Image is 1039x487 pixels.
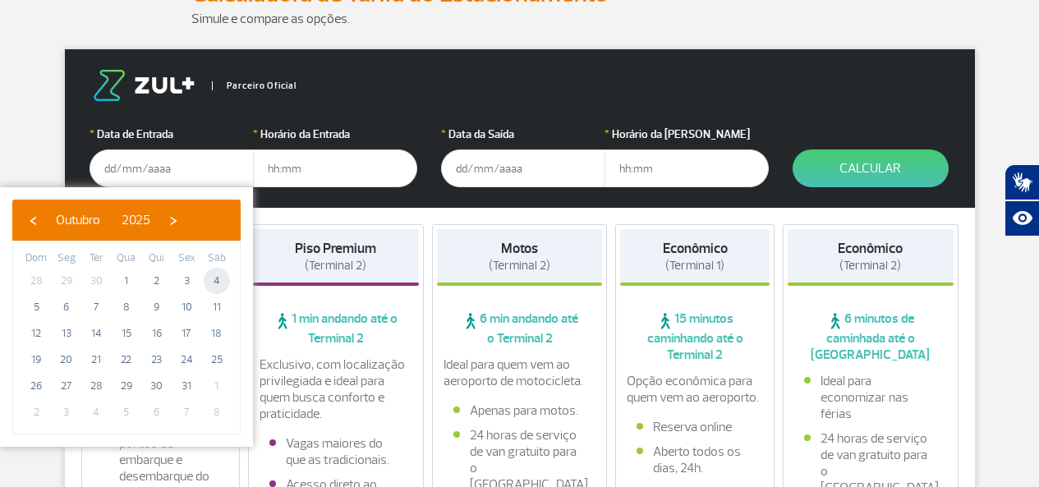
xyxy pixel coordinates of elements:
button: ‹ [21,208,45,232]
label: Horário da [PERSON_NAME] [605,126,769,143]
span: 1 [113,268,140,294]
span: 31 [173,373,200,399]
span: 9 [144,294,170,320]
p: Exclusivo, com localização privilegiada e ideal para quem busca conforto e praticidade. [260,356,412,422]
span: 10 [173,294,200,320]
span: 5 [23,294,49,320]
th: weekday [172,250,202,268]
span: 23 [144,347,170,373]
span: 20 [53,347,80,373]
strong: Econômico [838,240,903,257]
span: 15 minutos caminhando até o Terminal 2 [620,310,770,363]
th: weekday [141,250,172,268]
span: 18 [204,320,230,347]
span: Outubro [56,212,100,228]
input: hh:mm [605,149,769,187]
span: (Terminal 2) [489,258,550,273]
span: 14 [83,320,109,347]
li: Ideal para economizar nas férias [804,373,937,422]
th: weekday [81,250,112,268]
span: 28 [23,268,49,294]
button: › [161,208,186,232]
label: Data da Saída [441,126,605,143]
span: 1 [204,373,230,399]
span: 29 [113,373,140,399]
span: 3 [173,268,200,294]
span: 16 [144,320,170,347]
span: 26 [23,373,49,399]
span: 12 [23,320,49,347]
span: 4 [83,399,109,425]
strong: Econômico [663,240,728,257]
li: Aberto todos os dias, 24h. [637,443,753,476]
th: weekday [112,250,142,268]
span: 6 min andando até o Terminal 2 [437,310,603,347]
span: 15 [113,320,140,347]
span: (Terminal 1) [665,258,724,273]
span: 6 [144,399,170,425]
span: 28 [83,373,109,399]
span: 11 [204,294,230,320]
input: hh:mm [253,149,417,187]
span: 21 [83,347,109,373]
span: 17 [173,320,200,347]
button: Outubro [45,208,111,232]
span: 27 [53,373,80,399]
span: 29 [53,268,80,294]
span: 2025 [122,212,150,228]
button: Abrir recursos assistivos. [1005,200,1039,237]
span: 2 [23,399,49,425]
span: 4 [204,268,230,294]
button: 2025 [111,208,161,232]
button: Calcular [793,149,949,187]
th: weekday [201,250,232,268]
span: 13 [53,320,80,347]
span: 19 [23,347,49,373]
label: Horário da Entrada [253,126,417,143]
span: Parceiro Oficial [212,81,297,90]
li: Reserva online [637,419,753,435]
th: weekday [52,250,82,268]
span: 8 [113,294,140,320]
span: 3 [53,399,80,425]
span: 6 minutos de caminhada até o [GEOGRAPHIC_DATA] [788,310,954,363]
strong: Motos [501,240,538,257]
span: 7 [83,294,109,320]
span: 8 [204,399,230,425]
span: 2 [144,268,170,294]
span: 5 [113,399,140,425]
p: Opção econômica para quem vem ao aeroporto. [627,373,763,406]
span: 30 [144,373,170,399]
input: dd/mm/aaaa [441,149,605,187]
span: 25 [204,347,230,373]
p: Simule e compare as opções. [191,9,848,29]
li: Apenas para motos. [453,402,586,419]
strong: Piso Premium [295,240,376,257]
span: 30 [83,268,109,294]
button: Abrir tradutor de língua de sinais. [1005,164,1039,200]
span: 1 min andando até o Terminal 2 [253,310,419,347]
li: Vagas maiores do que as tradicionais. [269,435,402,468]
span: (Terminal 2) [839,258,901,273]
input: dd/mm/aaaa [90,149,254,187]
p: Ideal para quem vem ao aeroporto de motocicleta. [444,356,596,389]
label: Data de Entrada [90,126,254,143]
div: Plugin de acessibilidade da Hand Talk. [1005,164,1039,237]
img: logo-zul.png [90,70,198,101]
span: 24 [173,347,200,373]
span: (Terminal 2) [305,258,366,273]
bs-datepicker-navigation-view: ​ ​ ​ [21,209,186,226]
span: 7 [173,399,200,425]
span: 6 [53,294,80,320]
span: 22 [113,347,140,373]
th: weekday [21,250,52,268]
